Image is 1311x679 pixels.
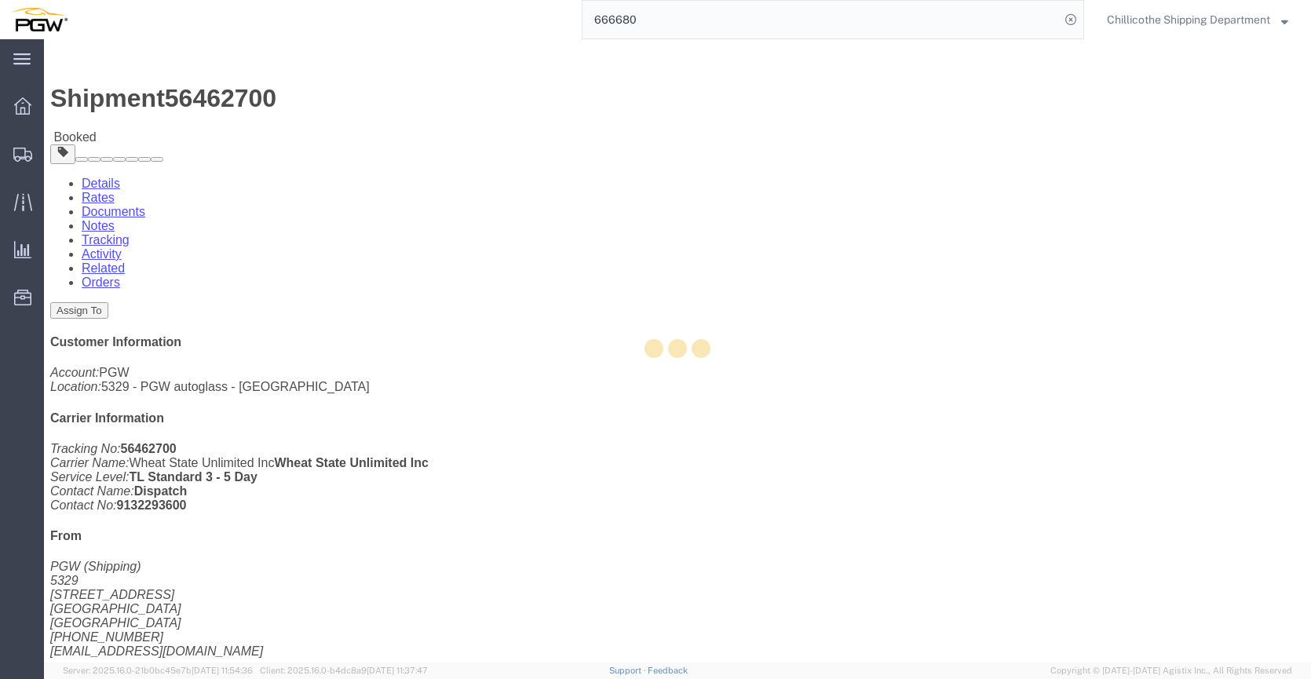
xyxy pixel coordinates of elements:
[63,666,253,675] span: Server: 2025.16.0-21b0bc45e7b
[192,666,253,675] span: [DATE] 11:54:36
[1050,664,1292,677] span: Copyright © [DATE]-[DATE] Agistix Inc., All Rights Reserved
[648,666,688,675] a: Feedback
[1107,11,1270,28] span: Chillicothe Shipping Department
[582,1,1060,38] input: Search for shipment number, reference number
[260,666,428,675] span: Client: 2025.16.0-b4dc8a9
[1106,10,1289,29] button: Chillicothe Shipping Department
[367,666,428,675] span: [DATE] 11:37:47
[11,8,68,31] img: logo
[609,666,648,675] a: Support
